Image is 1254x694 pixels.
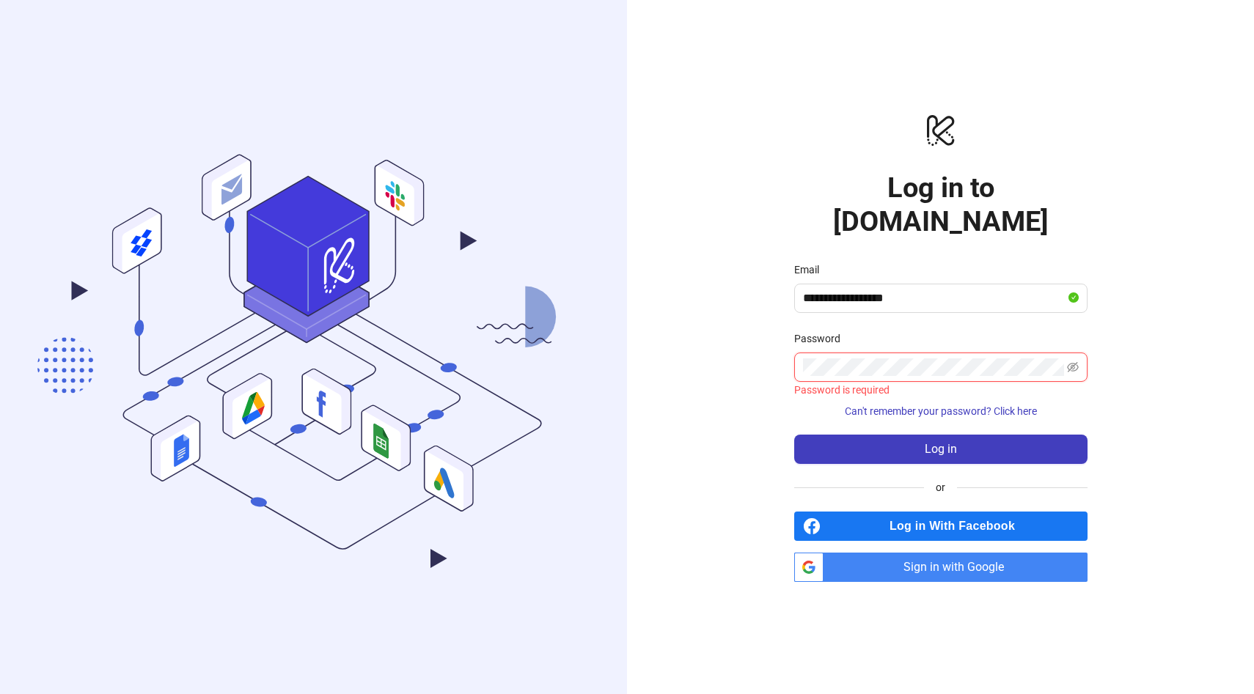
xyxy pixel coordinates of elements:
label: Email [794,262,829,278]
button: Can't remember your password? Click here [794,399,1088,423]
span: Sign in with Google [829,553,1088,582]
a: Can't remember your password? Click here [794,405,1088,417]
span: eye-invisible [1067,361,1079,373]
input: Password [803,358,1064,376]
input: Email [803,289,1066,307]
span: or [924,479,957,495]
a: Sign in with Google [794,553,1088,582]
span: Can't remember your password? Click here [845,405,1037,417]
button: Log in [794,435,1088,464]
span: Log in With Facebook [826,512,1088,541]
label: Password [794,331,850,347]
a: Log in With Facebook [794,512,1088,541]
div: Password is required [794,382,1088,398]
h1: Log in to [DOMAIN_NAME] [794,171,1088,238]
span: Log in [925,443,957,456]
